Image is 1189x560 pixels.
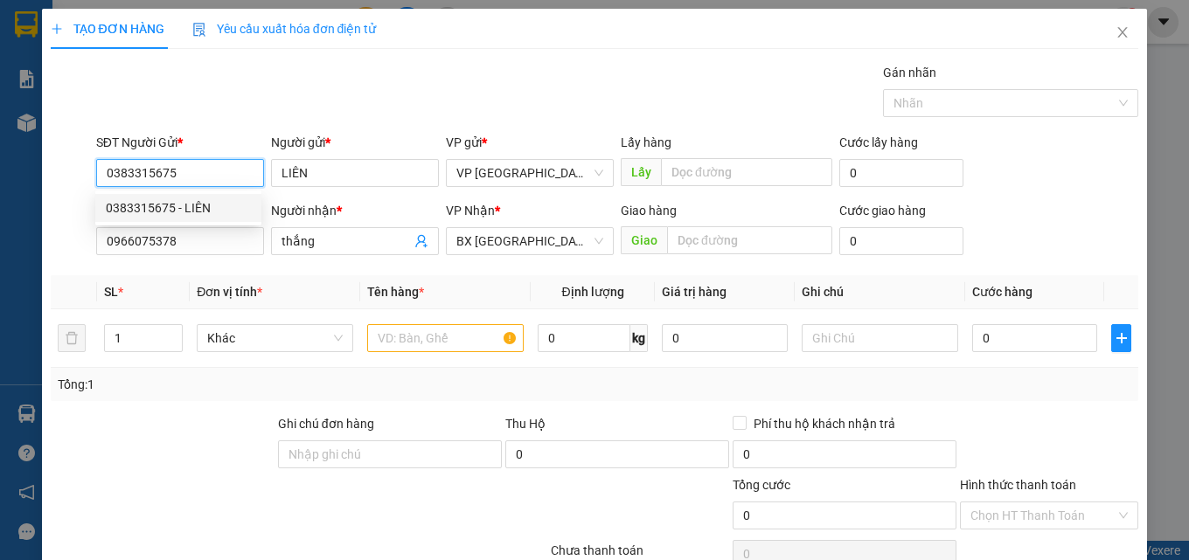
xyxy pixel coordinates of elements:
input: Dọc đường [661,158,832,186]
span: Giá trị hàng [662,285,727,299]
span: Giao hàng [621,204,677,218]
input: Dọc đường [667,226,832,254]
button: plus [1111,324,1131,352]
span: Lấy hàng [621,135,671,149]
th: Ghi chú [795,275,965,309]
span: Phí thu hộ khách nhận trả [747,414,902,433]
span: Tổng cước [733,478,790,492]
div: SĐT Người Gửi [96,133,264,152]
label: Gán nhãn [883,66,936,80]
span: Giao [621,226,667,254]
img: icon [192,23,206,37]
span: close [1116,25,1130,39]
input: Ghi Chú [802,324,958,352]
span: Increase Value [163,325,182,338]
span: Cước hàng [972,285,1033,299]
span: BX Đà Nẵng [456,228,603,254]
input: 0 [662,324,788,352]
input: Ghi chú đơn hàng [278,440,502,468]
span: Lấy [621,158,661,186]
span: up [168,328,178,338]
span: Yêu cầu xuất hóa đơn điện tử [192,22,377,36]
span: user-add [414,234,428,248]
span: TẠO ĐƠN HÀNG [51,22,164,36]
span: VP Nha Trang xe Limousine [456,160,603,186]
label: Ghi chú đơn hàng [278,417,374,431]
span: plus [51,23,63,35]
label: Cước giao hàng [839,204,926,218]
div: VP gửi [446,133,614,152]
span: plus [1112,331,1130,345]
span: Tên hàng [367,285,424,299]
span: Đơn vị tính [197,285,262,299]
span: Decrease Value [163,338,182,351]
input: Cước giao hàng [839,227,963,255]
button: Close [1098,9,1147,58]
button: delete [58,324,86,352]
input: Cước lấy hàng [839,159,963,187]
span: Định lượng [562,285,624,299]
label: Cước lấy hàng [839,135,918,149]
div: 0383315675 - LIÊN [106,198,251,218]
span: SL [104,285,118,299]
span: Khác [207,325,343,351]
div: Người gửi [271,133,439,152]
label: Hình thức thanh toán [960,478,1076,492]
span: VP Nhận [446,204,495,218]
span: kg [630,324,648,352]
div: Tổng: 1 [58,375,461,394]
div: 0383315675 - LIÊN [95,194,261,222]
span: Thu Hộ [505,417,546,431]
div: Người nhận [271,201,439,220]
span: down [168,340,178,350]
input: VD: Bàn, Ghế [367,324,524,352]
